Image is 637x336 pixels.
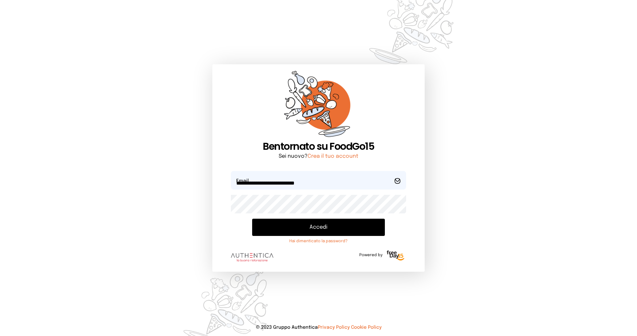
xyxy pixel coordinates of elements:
a: Privacy Policy [318,325,350,330]
a: Crea il tuo account [308,153,358,159]
h1: Bentornato su FoodGo15 [231,140,406,152]
p: Sei nuovo? [231,152,406,160]
p: © 2023 Gruppo Authentica [11,324,626,331]
button: Accedi [252,219,385,236]
img: logo-freeday.3e08031.png [385,249,406,262]
a: Cookie Policy [351,325,382,330]
img: sticker-orange.65babaf.png [284,71,353,141]
a: Hai dimenticato la password? [252,239,385,244]
span: Powered by [359,252,383,258]
img: logo.8f33a47.png [231,253,273,262]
